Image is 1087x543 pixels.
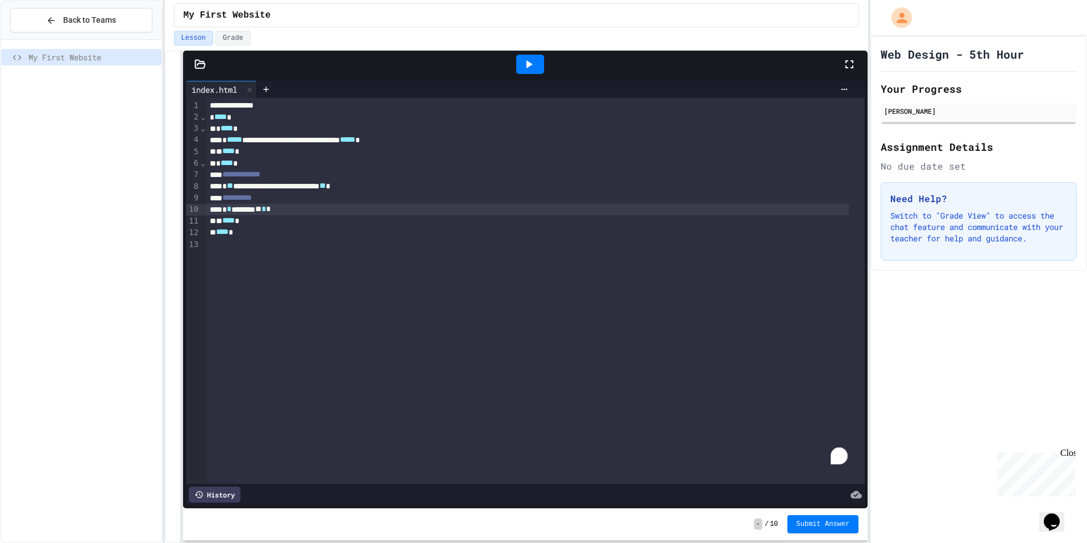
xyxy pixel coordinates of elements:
[796,520,850,529] span: Submit Answer
[993,448,1076,496] iframe: chat widget
[10,8,152,32] button: Back to Teams
[186,227,200,238] div: 12
[186,181,200,192] div: 8
[890,210,1067,244] p: Switch to "Grade View" to access the chat feature and communicate with your teacher for help and ...
[186,100,200,112] div: 1
[184,9,271,22] span: My First Website
[881,139,1077,155] h2: Assignment Details
[881,46,1024,62] h1: Web Design - 5th Hour
[881,159,1077,173] div: No due date set
[5,5,78,72] div: Chat with us now!Close
[206,98,865,484] div: To enrich screen reader interactions, please activate Accessibility in Grammarly extension settings
[174,31,213,46] button: Lesson
[186,84,243,96] div: index.html
[186,158,200,169] div: 6
[186,123,200,134] div: 3
[765,520,769,529] span: /
[186,239,200,250] div: 13
[28,51,157,63] span: My First Website
[890,192,1067,205] h3: Need Help?
[787,515,859,533] button: Submit Answer
[200,112,206,121] span: Fold line
[186,192,200,204] div: 9
[186,146,200,158] div: 5
[189,487,240,503] div: History
[200,124,206,133] span: Fold line
[63,14,116,26] span: Back to Teams
[215,31,251,46] button: Grade
[186,204,200,215] div: 10
[884,106,1073,116] div: [PERSON_NAME]
[200,158,206,167] span: Fold line
[186,169,200,180] div: 7
[770,520,778,529] span: 10
[186,81,257,98] div: index.html
[879,5,915,31] div: My Account
[881,81,1077,97] h2: Your Progress
[186,112,200,123] div: 2
[754,519,762,530] span: -
[186,134,200,146] div: 4
[186,216,200,227] div: 11
[1039,497,1076,532] iframe: chat widget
